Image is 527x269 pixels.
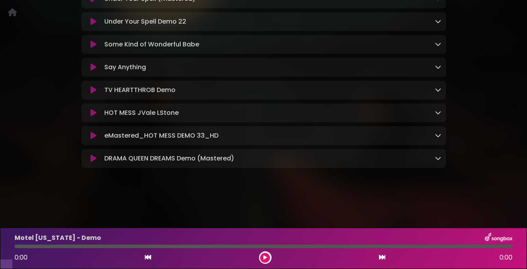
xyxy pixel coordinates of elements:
p: eMastered_HOT MESS DEMO 33_HD [104,131,218,140]
p: HOT MESS JVale LStone [104,108,179,118]
p: TV HEARTTHROB Demo [104,85,176,95]
p: DRAMA QUEEN DREAMS Demo (Mastered) [104,154,234,163]
p: Some Kind of Wonderful Babe [104,40,199,49]
p: Say Anything [104,63,146,72]
p: Under Your Spell Demo 22 [104,17,186,26]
